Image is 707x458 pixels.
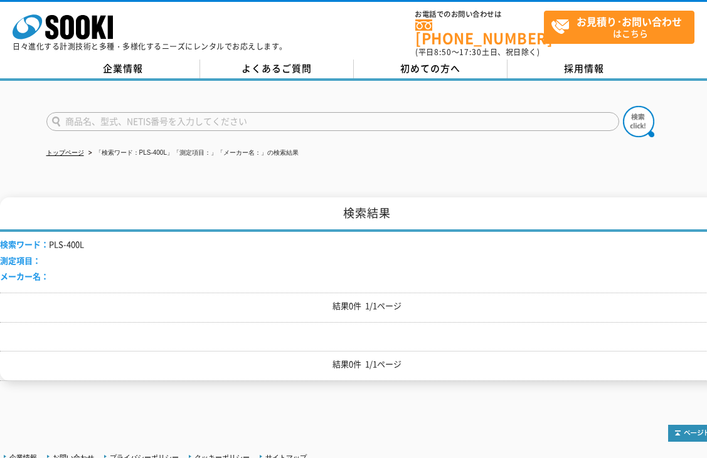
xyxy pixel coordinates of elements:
span: はこちら [551,11,694,43]
a: トップページ [46,149,84,156]
strong: お見積り･お問い合わせ [577,14,682,29]
span: (平日 ～ 土日、祝日除く) [415,46,540,58]
span: 初めての方へ [400,61,460,75]
img: btn_search.png [623,106,654,137]
span: お電話でのお問い合わせは [415,11,544,18]
a: [PHONE_NUMBER] [415,19,544,45]
a: 企業情報 [46,60,200,78]
span: 8:50 [434,46,452,58]
a: よくあるご質問 [200,60,354,78]
li: 「検索ワード：PLS-400L」「測定項目：」「メーカー名：」の検索結果 [86,147,299,160]
a: 採用情報 [508,60,661,78]
p: 日々進化する計測技術と多種・多様化するニーズにレンタルでお応えします。 [13,43,287,50]
input: 商品名、型式、NETIS番号を入力してください [46,112,619,131]
span: 17:30 [459,46,482,58]
a: お見積り･お問い合わせはこちら [544,11,694,44]
a: 初めての方へ [354,60,508,78]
